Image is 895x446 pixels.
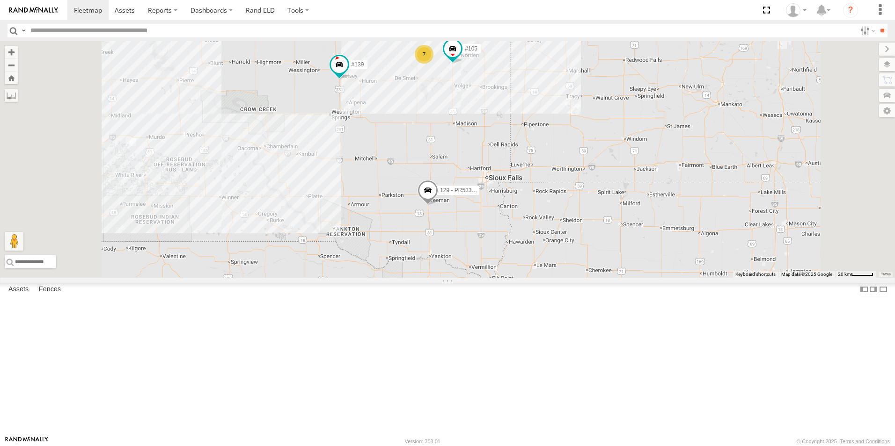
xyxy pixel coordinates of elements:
a: Visit our Website [5,437,48,446]
button: Map Scale: 20 km per 44 pixels [835,271,876,278]
div: 7 [415,45,433,64]
label: Measure [5,89,18,102]
div: © Copyright 2025 - [797,439,890,444]
a: Terms (opens in new tab) [881,273,891,276]
button: Zoom in [5,46,18,58]
label: Hide Summary Table [879,283,888,296]
span: 129 - PR53366 [440,187,478,194]
label: Search Filter Options [857,24,877,37]
label: Dock Summary Table to the Left [859,283,869,296]
i: ? [843,3,858,18]
a: Terms and Conditions [840,439,890,444]
button: Zoom Home [5,72,18,84]
button: Zoom out [5,58,18,72]
span: 20 km [838,272,851,277]
label: Search Query [20,24,27,37]
span: #139 [352,61,364,68]
span: #105 [465,46,477,52]
label: Assets [4,283,33,296]
label: Map Settings [879,104,895,117]
img: rand-logo.svg [9,7,58,14]
div: Devan Weelborg [783,3,810,17]
div: Version: 308.01 [405,439,440,444]
button: Keyboard shortcuts [735,271,776,278]
label: Dock Summary Table to the Right [869,283,878,296]
span: Map data ©2025 Google [781,272,832,277]
button: Drag Pegman onto the map to open Street View [5,232,23,251]
label: Fences [34,283,66,296]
